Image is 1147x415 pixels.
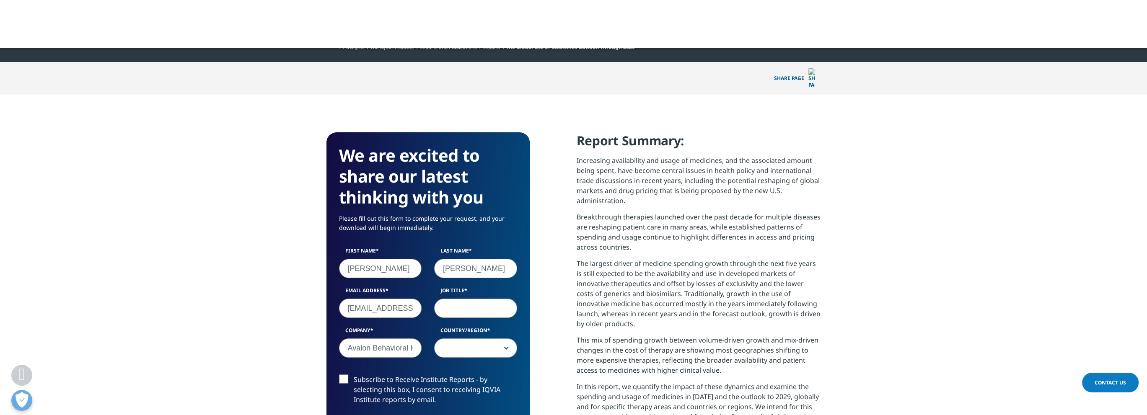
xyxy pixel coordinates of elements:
label: Last Name [434,247,517,259]
p: This mix of spending growth between volume-driven growth and mix-driven changes in the cost of th... [577,335,821,381]
label: Job Title [434,287,517,299]
h4: Report Summary: [577,132,821,155]
h3: We are excited to share our latest thinking with you [339,145,517,208]
label: First Name [339,247,422,259]
span: Contact Us [1095,379,1126,386]
p: Share PAGE [768,62,821,95]
p: Please fill out this form to complete your request, and your download will begin immediately. [339,214,517,239]
img: Share PAGE [808,68,815,88]
label: Company [339,327,422,338]
button: Share PAGEShare PAGE [768,62,821,95]
button: Open Preferences [11,390,32,411]
label: Email Address [339,287,422,299]
label: Country/Region [434,327,517,338]
a: Contact Us [1082,373,1139,392]
p: Increasing availability and usage of medicines, and the associated amount being spent, have becom... [577,155,821,212]
p: The largest driver of medicine spending growth through the next five years is still expected to b... [577,258,821,335]
p: Breakthrough therapies launched over the past decade for multiple diseases are reshaping patient ... [577,212,821,258]
label: Subscribe to Receive Institute Reports - by selecting this box, I consent to receiving IQVIA Inst... [339,374,517,409]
